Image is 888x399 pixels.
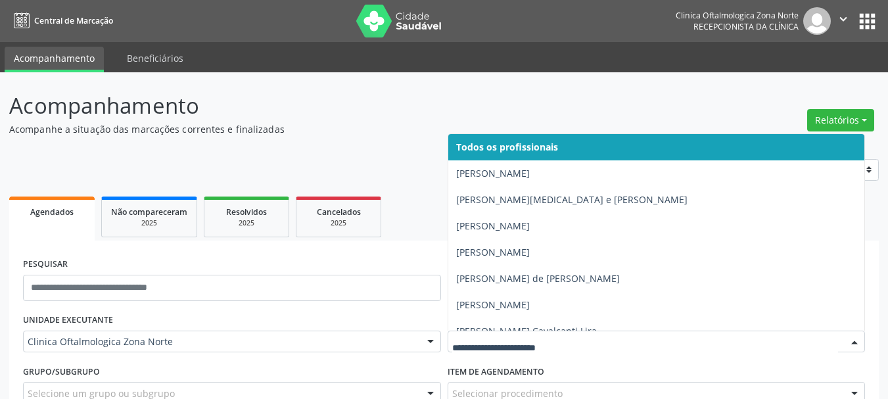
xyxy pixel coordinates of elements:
[306,218,371,228] div: 2025
[9,122,618,136] p: Acompanhe a situação das marcações correntes e finalizadas
[831,7,856,35] button: 
[803,7,831,35] img: img
[118,47,193,70] a: Beneficiários
[226,206,267,218] span: Resolvidos
[448,362,544,382] label: Item de agendamento
[23,310,113,331] label: UNIDADE EXECUTANTE
[5,47,104,72] a: Acompanhamento
[34,15,113,26] span: Central de Marcação
[456,298,530,311] span: [PERSON_NAME]
[456,193,688,206] span: [PERSON_NAME][MEDICAL_DATA] e [PERSON_NAME]
[28,335,414,348] span: Clinica Oftalmologica Zona Norte
[456,325,597,337] span: [PERSON_NAME] Cavalcanti Lira
[23,362,100,382] label: Grupo/Subgrupo
[693,21,799,32] span: Recepcionista da clínica
[456,141,558,153] span: Todos os profissionais
[856,10,879,33] button: apps
[111,206,187,218] span: Não compareceram
[456,220,530,232] span: [PERSON_NAME]
[456,272,620,285] span: [PERSON_NAME] de [PERSON_NAME]
[9,10,113,32] a: Central de Marcação
[23,254,68,275] label: PESQUISAR
[9,89,618,122] p: Acompanhamento
[676,10,799,21] div: Clinica Oftalmologica Zona Norte
[111,218,187,228] div: 2025
[456,167,530,179] span: [PERSON_NAME]
[836,12,851,26] i: 
[214,218,279,228] div: 2025
[456,246,530,258] span: [PERSON_NAME]
[807,109,874,131] button: Relatórios
[30,206,74,218] span: Agendados
[317,206,361,218] span: Cancelados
